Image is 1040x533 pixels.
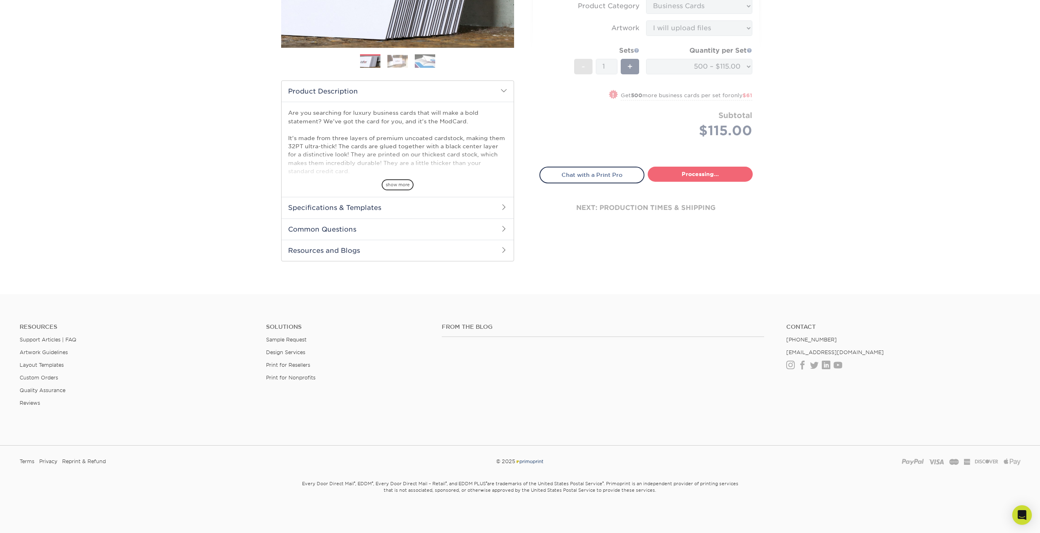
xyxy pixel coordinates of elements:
div: next: production times & shipping [539,183,753,232]
sup: ® [445,481,447,485]
a: Chat with a Print Pro [539,167,644,183]
div: Open Intercom Messenger [1012,505,1032,525]
sup: ® [486,481,487,485]
p: Are you searching for luxury business cards that will make a bold statement? We've got the card f... [288,109,507,275]
a: Support Articles | FAQ [20,337,76,343]
a: Custom Orders [20,375,58,381]
img: Business Cards 03 [415,54,435,68]
a: Contact [786,323,1020,330]
a: Quality Assurance [20,387,65,393]
img: Business Cards 02 [387,55,408,67]
a: Layout Templates [20,362,64,368]
sup: ® [602,481,604,485]
a: Reprint & Refund [62,455,106,468]
sup: ® [354,481,355,485]
h2: Product Description [282,81,514,102]
a: Processing... [648,167,753,181]
a: Print for Nonprofits [266,375,315,381]
h2: Specifications & Templates [282,197,514,218]
a: Print for Resellers [266,362,310,368]
h2: Resources and Blogs [282,240,514,261]
img: Primoprint [515,458,544,464]
a: Sample Request [266,337,306,343]
h4: Resources [20,323,254,330]
div: © 2025 [351,455,689,468]
a: Design Services [266,349,305,355]
h2: Common Questions [282,219,514,240]
h4: From the Blog [442,323,765,330]
span: show more [382,179,414,190]
a: Artwork Guidelines [20,349,68,355]
img: Business Cards 01 [360,51,380,72]
small: Every Door Direct Mail , EDDM , Every Door Direct Mail – Retail , and EDDM PLUS are trademarks of... [281,477,759,513]
sup: ® [372,481,373,485]
a: Privacy [39,455,57,468]
a: Terms [20,455,34,468]
a: Reviews [20,400,40,406]
a: [PHONE_NUMBER] [786,337,837,343]
a: [EMAIL_ADDRESS][DOMAIN_NAME] [786,349,884,355]
h4: Solutions [266,323,429,330]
